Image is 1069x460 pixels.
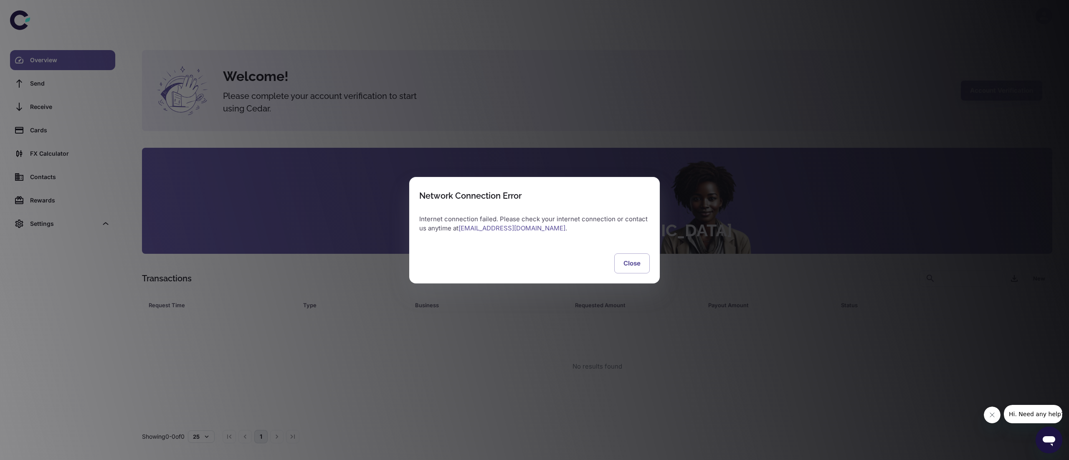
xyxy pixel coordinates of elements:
div: Network Connection Error [419,191,522,201]
a: [EMAIL_ADDRESS][DOMAIN_NAME] [459,224,565,232]
iframe: Button to launch messaging window [1036,427,1062,453]
span: Hi. Need any help? [5,6,60,13]
iframe: Message from company [1004,405,1062,423]
iframe: Close message [984,407,1001,423]
button: Close [614,253,650,273]
p: Internet connection failed. Please check your internet connection or contact us anytime at . [419,215,650,233]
